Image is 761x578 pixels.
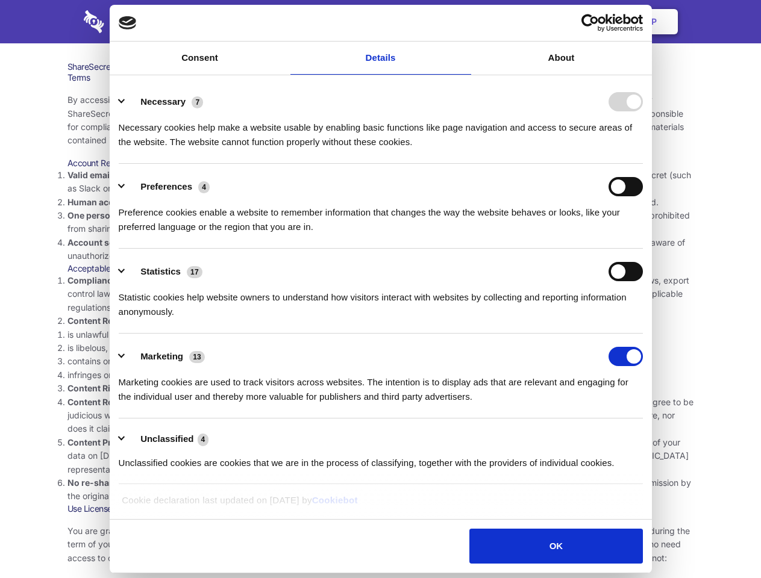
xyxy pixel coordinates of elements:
[192,96,203,108] span: 7
[119,196,643,234] div: Preference cookies enable a website to remember information that changes the way the website beha...
[469,529,642,564] button: OK
[189,351,205,363] span: 13
[67,383,132,393] strong: Content Rights.
[537,14,643,32] a: Usercentrics Cookiebot - opens in a new window
[113,493,648,517] div: Cookie declaration last updated on [DATE] by
[67,341,694,355] li: is libelous, defamatory, or fraudulent
[84,10,187,33] img: logo-wordmark-white-trans-d4663122ce5f474addd5e946df7df03e33cb6a1c49d2221995e7729f52c070b2.svg
[471,42,652,75] a: About
[354,3,406,40] a: Pricing
[119,177,218,196] button: Preferences (4)
[546,3,599,40] a: Login
[67,72,694,83] h3: Terms
[67,476,694,503] li: If you were the recipient of a Sharesecret link, you agree not to re-share it with anyone else, u...
[67,355,694,368] li: contains or installs any active malware or exploits, or uses our platform for exploit delivery (s...
[67,368,694,382] li: infringes on any proprietary right of any party, including patent, trademark, trade secret, copyr...
[140,96,186,107] label: Necessary
[67,209,694,236] li: You are not allowed to share account credentials. Each account is dedicated to the individual who...
[67,197,140,207] strong: Human accounts.
[67,382,694,395] li: You agree that you will use Sharesecret only to secure and share content that you have the right ...
[198,433,209,446] span: 4
[67,210,170,220] strong: One person per account.
[119,262,210,281] button: Statistics (17)
[140,266,181,276] label: Statistics
[119,447,643,470] div: Unclassified cookies are cookies that we are in the process of classifying, together with the pro...
[67,61,694,72] h1: ShareSecret Terms of Service
[67,169,694,196] li: You must provide a valid email address, either directly, or through approved third-party integrat...
[119,432,216,447] button: Unclassified (4)
[119,111,643,149] div: Necessary cookies help make a website usable by enabling basic functions like page navigation and...
[67,274,694,314] li: Your use of the Sharesecret must not violate any applicable laws, including copyright or trademar...
[701,518,747,564] iframe: Drift Widget Chat Controller
[67,503,694,514] h3: Use License
[140,351,183,361] label: Marketing
[119,92,211,111] button: Necessary (7)
[67,396,694,436] li: You are solely responsible for the content you share on Sharesecret, and with the people you shar...
[187,266,202,278] span: 17
[67,328,694,341] li: is unlawful or promotes unlawful activities
[67,93,694,148] p: By accessing the Sharesecret web application at and any other related services, apps and software...
[119,281,643,319] div: Statistic cookies help website owners to understand how visitors interact with websites by collec...
[119,347,213,366] button: Marketing (13)
[67,436,694,476] li: You understand that [DEMOGRAPHIC_DATA] or it’s representatives have no ability to retrieve the pl...
[290,42,471,75] a: Details
[67,315,155,326] strong: Content Restrictions.
[140,181,192,191] label: Preferences
[67,477,129,488] strong: No re-sharing.
[67,158,694,169] h3: Account Requirements
[67,314,694,382] li: You agree NOT to use Sharesecret to upload or share content that:
[67,275,249,285] strong: Compliance with local laws and regulations.
[198,181,210,193] span: 4
[119,366,643,404] div: Marketing cookies are used to track visitors across websites. The intention is to display ads tha...
[67,236,694,263] li: You are responsible for your own account security, including the security of your Sharesecret acc...
[67,524,694,565] p: You are granted permission to use the [DEMOGRAPHIC_DATA] services, subject to these terms of serv...
[67,196,694,209] li: Only human beings may create accounts. “Bot” accounts — those created by software, in an automate...
[67,397,164,407] strong: Content Responsibility.
[67,170,115,180] strong: Valid email.
[312,495,358,505] a: Cookiebot
[67,437,136,447] strong: Content Privacy.
[67,237,140,247] strong: Account security.
[119,16,137,30] img: logo
[489,3,544,40] a: Contact
[110,42,290,75] a: Consent
[67,263,694,274] h3: Acceptable Use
